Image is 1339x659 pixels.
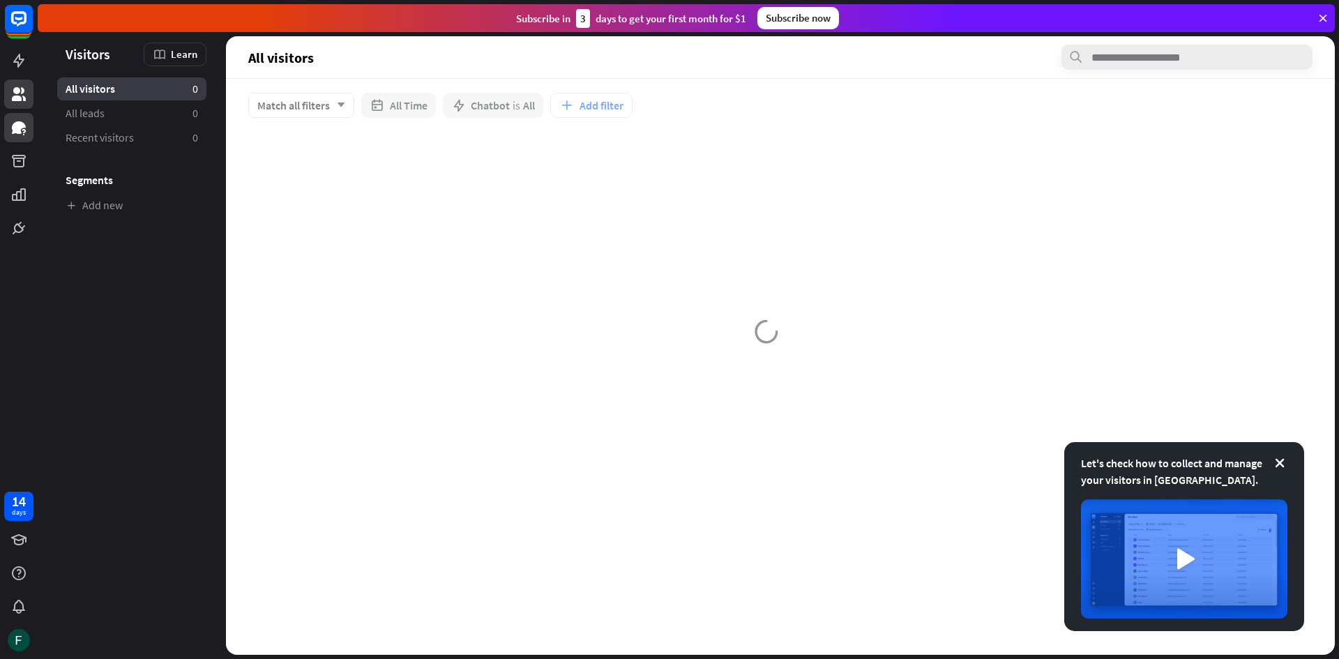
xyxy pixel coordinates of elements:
[11,6,53,47] button: Open LiveChat chat widget
[57,194,206,217] a: Add new
[66,130,134,145] span: Recent visitors
[57,126,206,149] a: Recent visitors 0
[12,508,26,517] div: days
[66,82,115,96] span: All visitors
[192,82,198,96] aside: 0
[66,106,105,121] span: All leads
[57,102,206,125] a: All leads 0
[516,9,746,28] div: Subscribe in days to get your first month for $1
[576,9,590,28] div: 3
[171,47,197,61] span: Learn
[192,130,198,145] aside: 0
[248,50,314,66] span: All visitors
[57,173,206,187] h3: Segments
[1081,499,1287,619] img: image
[4,492,33,521] a: 14 days
[1081,455,1287,488] div: Let's check how to collect and manage your visitors in [GEOGRAPHIC_DATA].
[66,46,110,62] span: Visitors
[757,7,839,29] div: Subscribe now
[12,495,26,508] div: 14
[192,106,198,121] aside: 0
